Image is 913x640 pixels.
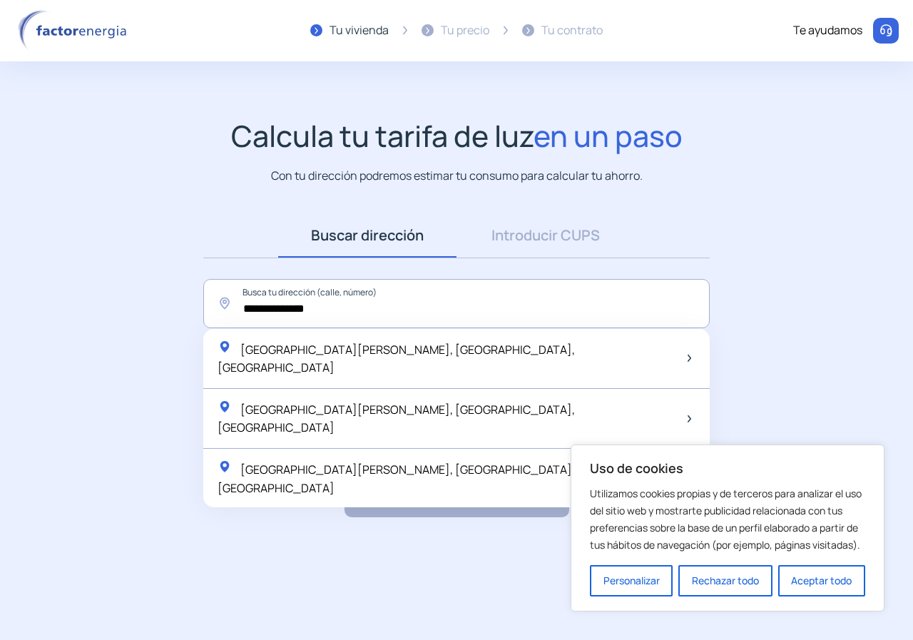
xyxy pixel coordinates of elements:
[231,118,683,153] h1: Calcula tu tarifa de luz
[441,21,489,40] div: Tu precio
[218,459,232,474] img: location-pin-green.svg
[590,485,865,554] p: Utilizamos cookies propias y de terceros para analizar el uso del sitio web y mostrarte publicida...
[590,459,865,477] p: Uso de cookies
[218,340,232,354] img: location-pin-green.svg
[278,213,456,258] a: Buscar dirección
[218,400,232,414] img: location-pin-green.svg
[590,565,673,596] button: Personalizar
[793,21,862,40] div: Te ayudamos
[330,21,389,40] div: Tu vivienda
[688,355,691,362] img: arrow-next-item.svg
[271,167,643,185] p: Con tu dirección podremos estimar tu consumo para calcular tu ahorro.
[456,213,635,258] a: Introducir CUPS
[218,462,575,496] span: [GEOGRAPHIC_DATA][PERSON_NAME], [GEOGRAPHIC_DATA], [GEOGRAPHIC_DATA]
[678,565,772,596] button: Rechazar todo
[778,565,865,596] button: Aceptar todo
[218,342,575,376] span: [GEOGRAPHIC_DATA][PERSON_NAME], [GEOGRAPHIC_DATA], [GEOGRAPHIC_DATA]
[14,10,136,51] img: logo factor
[571,445,884,611] div: Uso de cookies
[879,24,893,38] img: llamar
[541,21,603,40] div: Tu contrato
[534,116,683,156] span: en un paso
[688,415,691,422] img: arrow-next-item.svg
[218,402,575,436] span: [GEOGRAPHIC_DATA][PERSON_NAME], [GEOGRAPHIC_DATA], [GEOGRAPHIC_DATA]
